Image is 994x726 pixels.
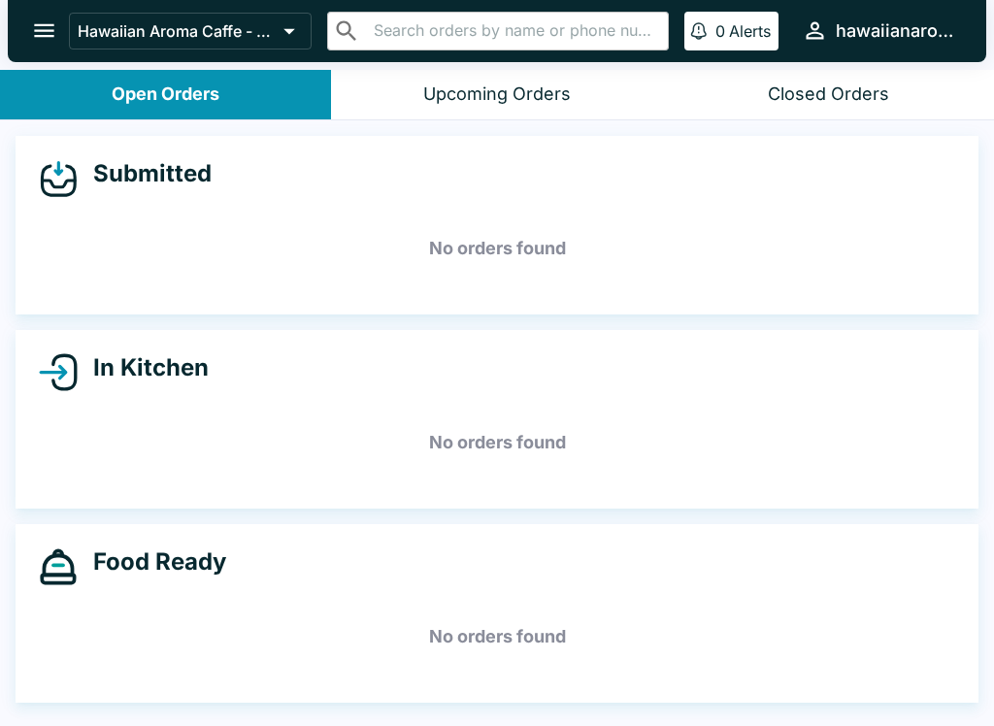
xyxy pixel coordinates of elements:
[836,19,955,43] div: hawaiianaromacaffe
[78,21,276,41] p: Hawaiian Aroma Caffe - Waikiki Beachcomber
[715,21,725,41] p: 0
[19,6,69,55] button: open drawer
[423,83,571,106] div: Upcoming Orders
[39,408,955,478] h5: No orders found
[768,83,889,106] div: Closed Orders
[78,353,209,382] h4: In Kitchen
[39,602,955,672] h5: No orders found
[729,21,771,41] p: Alerts
[78,159,212,188] h4: Submitted
[78,547,226,577] h4: Food Ready
[368,17,660,45] input: Search orders by name or phone number
[112,83,219,106] div: Open Orders
[69,13,312,49] button: Hawaiian Aroma Caffe - Waikiki Beachcomber
[39,214,955,283] h5: No orders found
[794,10,963,51] button: hawaiianaromacaffe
